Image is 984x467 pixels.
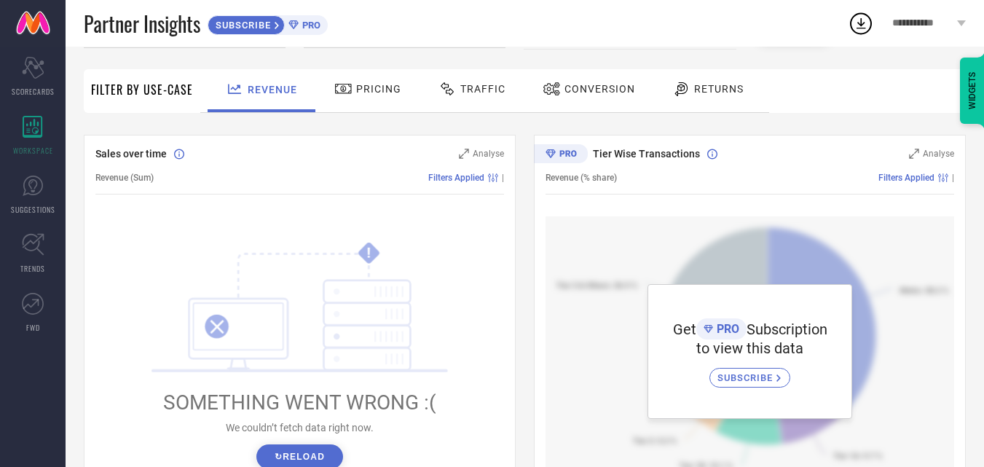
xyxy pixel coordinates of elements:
span: FWD [26,322,40,333]
span: Partner Insights [84,9,200,39]
a: SUBSCRIBE [709,357,790,388]
svg: Zoom [459,149,469,159]
span: Analyse [923,149,954,159]
span: Sales over time [95,148,167,160]
a: SUBSCRIBEPRO [208,12,328,35]
tspan: ! [367,245,371,262]
span: Filters Applied [428,173,484,183]
span: SUBSCRIBE [208,20,275,31]
span: WORKSPACE [13,145,53,156]
span: Revenue (Sum) [95,173,154,183]
span: We couldn’t fetch data right now. [226,422,374,433]
span: SOMETHING WENT WRONG :( [163,391,436,415]
div: Premium [534,144,588,166]
svg: Zoom [909,149,919,159]
span: Filters Applied [878,173,934,183]
span: PRO [713,322,739,336]
span: Filter By Use-Case [91,81,193,98]
div: Open download list [848,10,874,36]
span: Pricing [356,83,401,95]
span: TRENDS [20,263,45,274]
span: SCORECARDS [12,86,55,97]
span: Analyse [473,149,504,159]
span: | [952,173,954,183]
span: Tier Wise Transactions [593,148,700,160]
span: to view this data [696,340,803,357]
span: SUBSCRIBE [717,372,776,383]
span: Revenue [248,84,297,95]
span: Conversion [564,83,635,95]
span: Revenue (% share) [546,173,617,183]
span: SUGGESTIONS [11,204,55,215]
span: Get [673,321,696,338]
span: Returns [694,83,744,95]
span: Traffic [460,83,505,95]
span: | [502,173,504,183]
span: Subscription [747,321,827,338]
span: PRO [299,20,320,31]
